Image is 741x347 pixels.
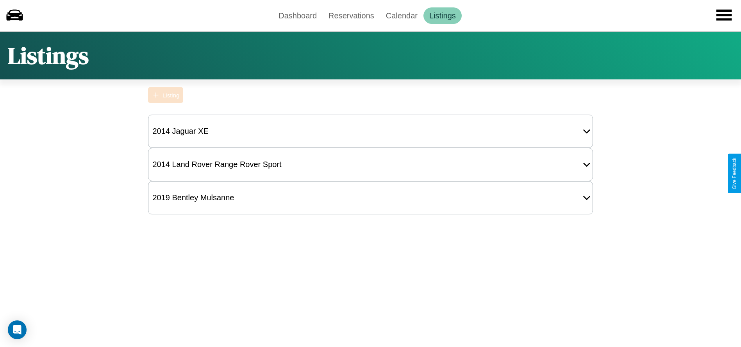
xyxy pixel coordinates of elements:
[148,156,285,173] div: 2014 Land Rover Range Rover Sport
[148,123,212,140] div: 2014 Jaguar XE
[8,40,89,72] h1: Listings
[148,87,183,103] button: Listing
[423,7,462,24] a: Listings
[380,7,423,24] a: Calendar
[8,320,27,339] div: Open Intercom Messenger
[273,7,323,24] a: Dashboard
[323,7,380,24] a: Reservations
[162,92,179,99] div: Listing
[148,189,238,206] div: 2019 Bentley Mulsanne
[732,158,737,189] div: Give Feedback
